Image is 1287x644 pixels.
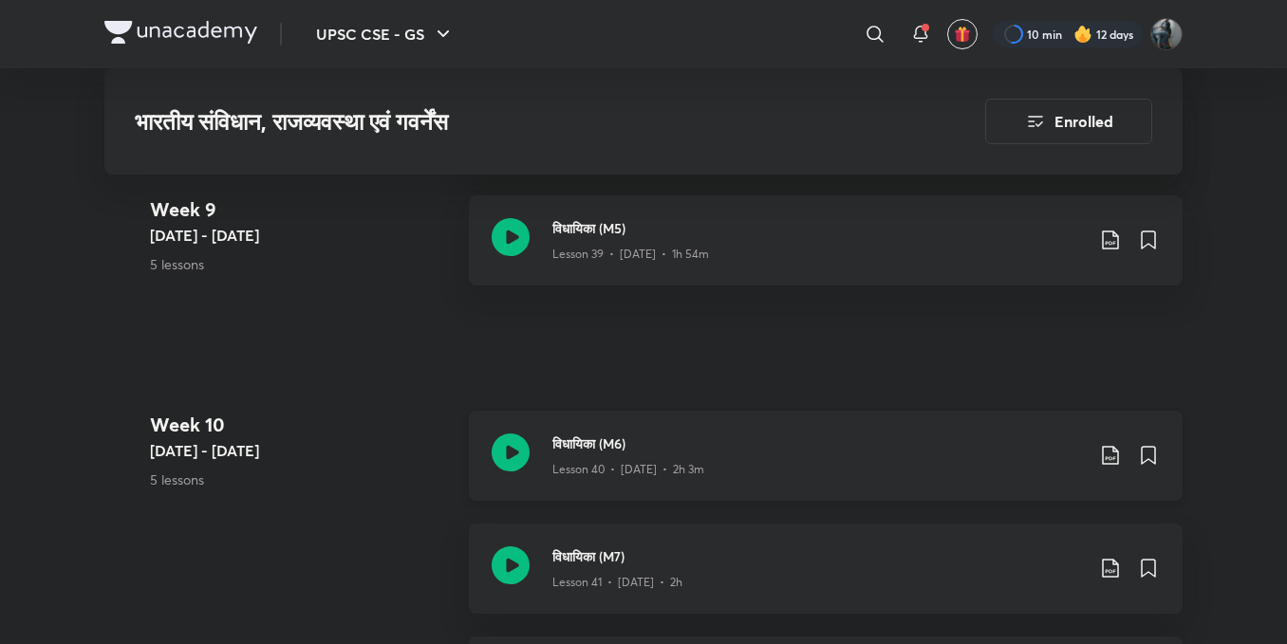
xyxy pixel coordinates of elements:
[954,26,971,43] img: avatar
[104,21,257,44] img: Company Logo
[552,218,1084,238] h3: विधायिका (M5)
[469,411,1183,524] a: विधायिका (M6)Lesson 40 • [DATE] • 2h 3m
[150,411,454,439] h4: Week 10
[985,99,1152,144] button: Enrolled
[552,246,709,263] p: Lesson 39 • [DATE] • 1h 54m
[469,195,1183,308] a: विधायिका (M5)Lesson 39 • [DATE] • 1h 54m
[552,461,704,478] p: Lesson 40 • [DATE] • 2h 3m
[150,469,454,489] p: 5 lessons
[150,439,454,462] h5: [DATE] - [DATE]
[305,15,466,53] button: UPSC CSE - GS
[104,21,257,48] a: Company Logo
[552,433,1084,453] h3: विधायिका (M6)
[150,254,454,274] p: 5 lessons
[1150,18,1183,50] img: Komal
[150,224,454,247] h5: [DATE] - [DATE]
[947,19,978,49] button: avatar
[150,195,454,224] h4: Week 9
[552,574,682,591] p: Lesson 41 • [DATE] • 2h
[1073,25,1092,44] img: streak
[552,546,1084,566] h3: विधायिका (M7)
[469,524,1183,636] a: विधायिका (M7)Lesson 41 • [DATE] • 2h
[135,108,878,136] h3: भारतीय संविधान, राजव्यवस्था एवं गवर्नेंस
